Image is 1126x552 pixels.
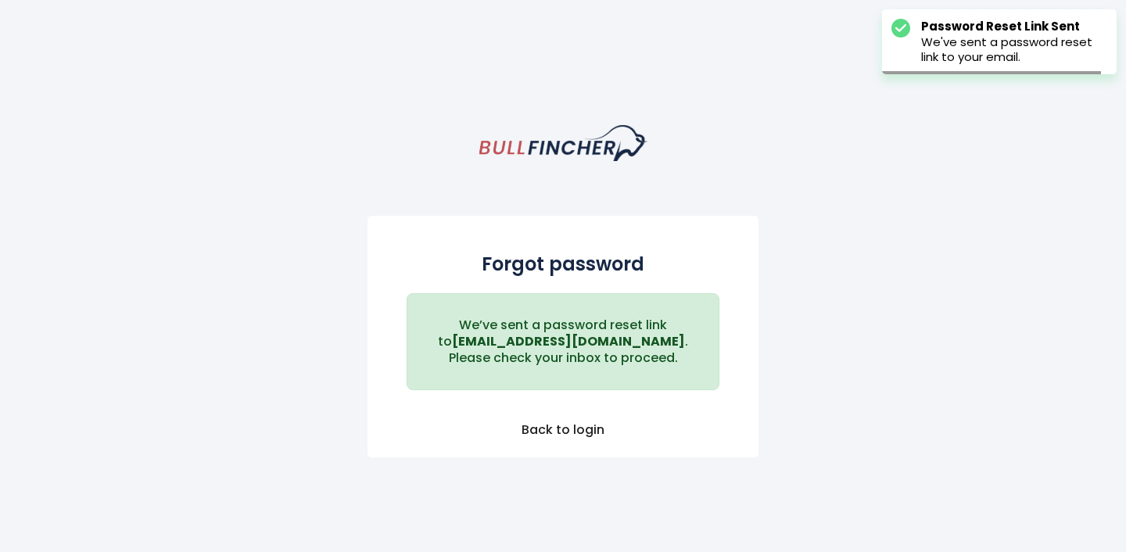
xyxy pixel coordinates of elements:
[368,422,758,439] a: Back to login
[438,316,688,367] span: We’ve sent a password reset link to . Please check your inbox to proceed.
[452,332,685,350] strong: [EMAIL_ADDRESS][DOMAIN_NAME]
[921,18,1080,34] strong: Password Reset Link Sent
[921,19,1107,65] div: We've sent a password reset link to your email.
[407,250,719,278] h2: Forgot password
